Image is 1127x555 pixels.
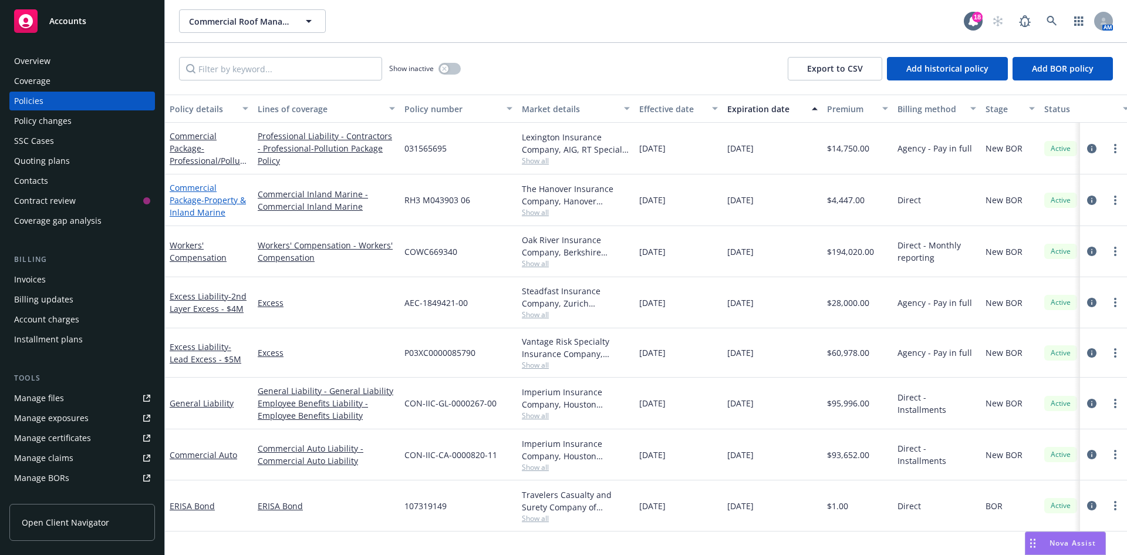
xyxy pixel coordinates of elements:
[9,469,155,487] a: Manage BORs
[906,63,988,74] span: Add historical policy
[14,290,73,309] div: Billing updates
[517,95,635,123] button: Market details
[404,347,475,359] span: P03XC0000085790
[1049,398,1072,409] span: Active
[639,449,666,461] span: [DATE]
[1108,193,1122,207] a: more
[9,372,155,384] div: Tools
[639,500,666,512] span: [DATE]
[404,194,470,206] span: RH3 M043903 06
[258,500,395,512] a: ERISA Bond
[258,297,395,309] a: Excess
[9,112,155,130] a: Policy changes
[1067,9,1091,33] a: Switch app
[897,194,921,206] span: Direct
[893,95,981,123] button: Billing method
[258,130,395,167] a: Professional Liability - Contractors - Professional-Pollution Package Policy
[1085,295,1099,310] a: circleInformation
[170,341,241,365] span: - Lead Excess - $5M
[522,335,630,360] div: Vantage Risk Specialty Insurance Company, Vantage Risk, Amwins
[170,143,247,179] span: - Professional/Pollution Policy
[522,513,630,523] span: Show all
[1049,449,1072,460] span: Active
[522,258,630,268] span: Show all
[1025,532,1106,555] button: Nova Assist
[1049,500,1072,511] span: Active
[9,330,155,349] a: Installment plans
[727,103,805,115] div: Expiration date
[522,285,630,310] div: Steadfast Insurance Company, Zurich Insurance Group, Amwins
[1025,532,1040,554] div: Drag to move
[887,57,1008,80] button: Add historical policy
[14,270,46,289] div: Invoices
[1044,103,1116,115] div: Status
[9,5,155,38] a: Accounts
[723,95,822,123] button: Expiration date
[258,347,395,359] a: Excess
[1085,499,1099,513] a: circleInformation
[9,310,155,329] a: Account charges
[986,347,1023,359] span: New BOR
[1108,346,1122,360] a: more
[897,239,976,264] span: Direct - Monthly reporting
[9,489,155,507] a: Summary of insurance
[522,234,630,258] div: Oak River Insurance Company, Berkshire Hathaway Homestate Companies (BHHC), Elevate Insurance Ser...
[1049,143,1072,154] span: Active
[1108,499,1122,513] a: more
[9,290,155,309] a: Billing updates
[9,52,155,70] a: Overview
[986,500,1003,512] span: BOR
[639,103,705,115] div: Effective date
[639,245,666,258] span: [DATE]
[170,341,241,365] a: Excess Liability
[14,310,79,329] div: Account charges
[189,15,291,28] span: Commercial Roof Management, Inc.
[404,103,500,115] div: Policy number
[986,194,1023,206] span: New BOR
[727,297,754,309] span: [DATE]
[170,130,245,179] a: Commercial Package
[1085,142,1099,156] a: circleInformation
[972,12,983,22] div: 18
[179,57,382,80] input: Filter by keyword...
[522,411,630,421] span: Show all
[522,462,630,472] span: Show all
[9,72,155,90] a: Coverage
[986,245,1023,258] span: New BOR
[404,449,497,461] span: CON-IIC-CA-0000820-11
[14,191,76,210] div: Contract review
[897,103,963,115] div: Billing method
[9,270,155,289] a: Invoices
[897,347,972,359] span: Agency - Pay in full
[727,142,754,154] span: [DATE]
[170,398,234,409] a: General Liability
[9,409,155,428] span: Manage exposures
[522,103,617,115] div: Market details
[827,500,848,512] span: $1.00
[389,63,434,73] span: Show inactive
[14,330,83,349] div: Installment plans
[258,103,382,115] div: Lines of coverage
[14,409,89,428] div: Manage exposures
[258,385,395,397] a: General Liability - General Liability
[522,156,630,166] span: Show all
[1085,346,1099,360] a: circleInformation
[1032,63,1094,74] span: Add BOR policy
[9,254,155,265] div: Billing
[14,92,43,110] div: Policies
[165,95,253,123] button: Policy details
[400,95,517,123] button: Policy number
[9,132,155,150] a: SSC Cases
[9,389,155,408] a: Manage files
[788,57,882,80] button: Export to CSV
[22,516,109,529] span: Open Client Navigator
[404,142,447,154] span: 031565695
[522,310,630,319] span: Show all
[1049,195,1072,206] span: Active
[1049,297,1072,308] span: Active
[1049,348,1072,358] span: Active
[1108,244,1122,258] a: more
[14,429,91,448] div: Manage certificates
[170,182,246,218] a: Commercial Package
[14,72,50,90] div: Coverage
